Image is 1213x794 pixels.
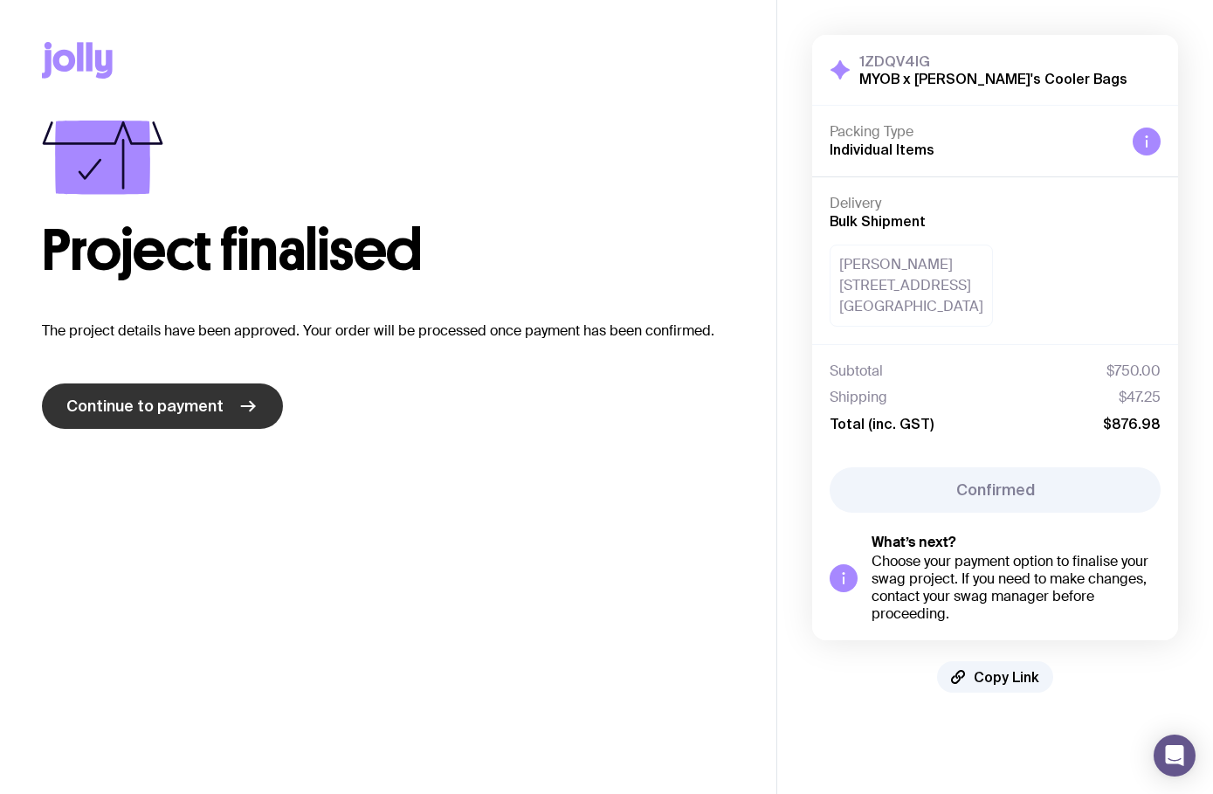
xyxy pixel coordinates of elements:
h3: 1ZDQV4IG [859,52,1127,70]
button: Copy Link [937,661,1053,693]
p: The project details have been approved. Your order will be processed once payment has been confir... [42,321,734,342]
span: $750.00 [1106,362,1161,380]
h1: Project finalised [42,223,734,279]
span: Shipping [830,389,887,406]
h4: Packing Type [830,123,1119,141]
button: Confirmed [830,467,1161,513]
span: $876.98 [1103,415,1161,432]
span: Individual Items [830,142,934,157]
span: Continue to payment [66,396,224,417]
div: [PERSON_NAME] [STREET_ADDRESS] [GEOGRAPHIC_DATA] [830,245,993,327]
span: Bulk Shipment [830,213,926,229]
h4: Delivery [830,195,1161,212]
span: Copy Link [974,668,1039,686]
div: Choose your payment option to finalise your swag project. If you need to make changes, contact yo... [872,553,1161,623]
h5: What’s next? [872,534,1161,551]
a: Continue to payment [42,383,283,429]
span: Total (inc. GST) [830,415,934,432]
h2: MYOB x [PERSON_NAME]'s Cooler Bags [859,70,1127,87]
div: Open Intercom Messenger [1154,735,1196,777]
span: $47.25 [1119,389,1161,406]
span: Subtotal [830,362,883,380]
